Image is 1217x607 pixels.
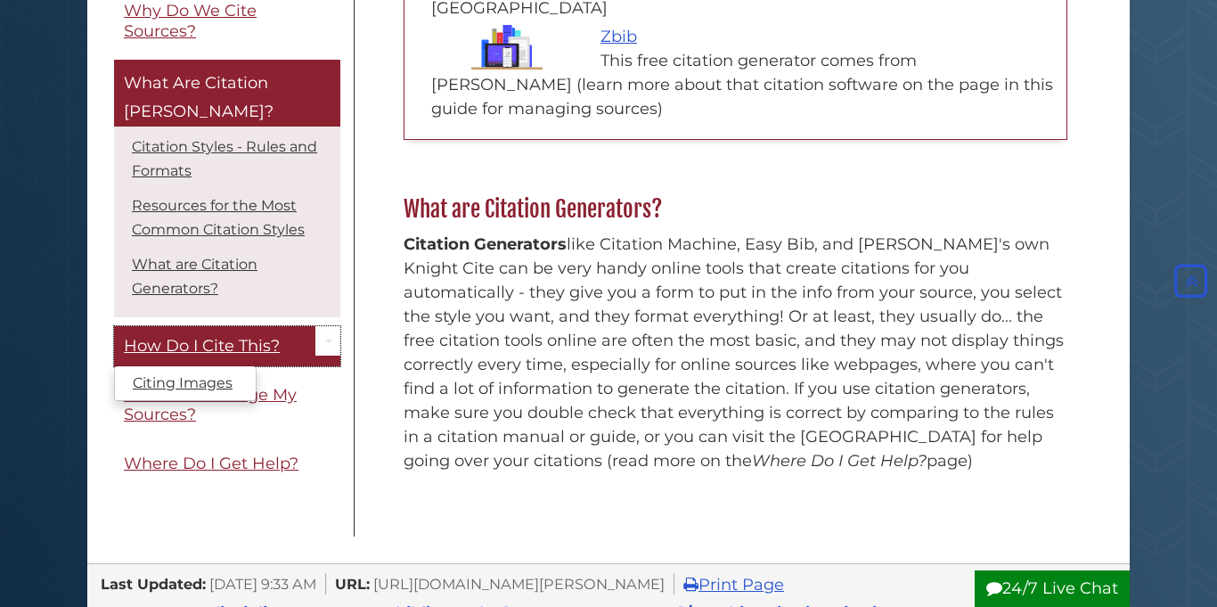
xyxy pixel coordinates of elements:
a: Print Page [683,575,784,595]
span: [DATE] 9:33 AM [209,575,316,593]
button: 24/7 Live Chat [975,570,1130,607]
a: How Do I Cite This? [114,326,340,366]
a: What are Citation Generators? [132,256,257,297]
div: This free citation generator comes from [PERSON_NAME] (learn more about that citation software on... [431,49,1058,121]
span: Why Do We Cite Sources? [124,1,257,41]
a: Where Do I Get Help? [114,444,340,484]
span: How Do I Manage My Sources? [124,385,297,425]
strong: Citation Generators [404,234,567,254]
a: Citation Styles - Rules and Formats [132,138,317,179]
span: Where Do I Get Help? [124,454,298,473]
a: How Do I Manage My Sources? [114,375,340,435]
span: Last Updated: [101,575,206,593]
h2: What are Citation Generators? [395,195,1076,224]
p: like Citation Machine, Easy Bib, and [PERSON_NAME]'s own Knight Cite can be very handy online too... [404,233,1067,473]
i: Print Page [683,577,698,593]
span: [URL][DOMAIN_NAME][PERSON_NAME] [373,575,665,593]
img: Logo - colorful screens and book covers [418,25,596,70]
span: What Are Citation [PERSON_NAME]? [124,73,274,121]
em: Where Do I Get Help? [752,451,927,471]
span: How Do I Cite This? [124,336,280,356]
span: URL: [335,575,370,593]
a: Citing Images [115,371,256,397]
a: Resources for the Most Common Citation Styles [132,197,305,238]
a: Back to Top [1170,271,1213,291]
a: What Are Citation [PERSON_NAME]? [114,60,340,127]
a: Logo - colorful screens and book covers Zbib [600,27,637,46]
